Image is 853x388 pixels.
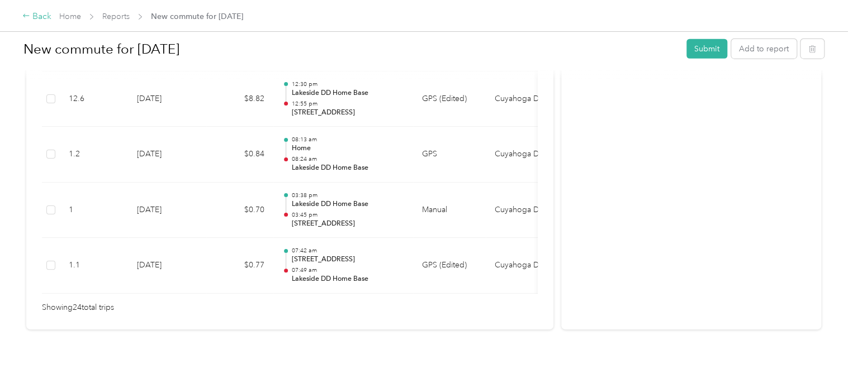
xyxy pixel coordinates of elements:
p: 08:13 am [291,136,404,143]
iframe: Everlance-gr Chat Button Frame [790,325,853,388]
td: $0.70 [206,183,273,238]
td: GPS [413,127,486,183]
p: 12:55 pm [291,100,404,108]
td: [DATE] [128,127,206,183]
td: 1 [60,183,128,238]
a: Home [59,12,81,21]
td: $0.77 [206,238,273,294]
span: Showing 24 total trips [42,301,114,314]
td: Cuyahoga DD [486,183,570,238]
p: 12:30 pm [291,80,404,88]
td: Cuyahoga DD [486,127,570,183]
td: 12.6 [60,71,128,127]
p: 07:42 am [291,247,404,255]
div: Back [22,10,51,23]
p: [STREET_ADDRESS] [291,108,404,118]
p: Lakeside DD Home Base [291,88,404,98]
td: Manual [413,183,486,238]
span: New commute for [DATE] [151,11,243,22]
button: Submit [686,39,727,59]
td: $0.84 [206,127,273,183]
p: Lakeside DD Home Base [291,163,404,173]
p: 07:49 am [291,266,404,274]
td: $8.82 [206,71,273,127]
button: Add to report [731,39,797,59]
td: 1.2 [60,127,128,183]
td: [DATE] [128,238,206,294]
td: [DATE] [128,71,206,127]
a: Reports [102,12,130,21]
p: [STREET_ADDRESS] [291,219,404,229]
h1: New commute for August 2025 [23,36,679,63]
p: Home [291,143,404,154]
td: [DATE] [128,183,206,238]
td: GPS (Edited) [413,71,486,127]
p: 08:24 am [291,155,404,163]
td: Cuyahoga DD [486,238,570,294]
td: GPS (Edited) [413,238,486,294]
p: Lakeside DD Home Base [291,274,404,284]
p: 03:45 pm [291,211,404,219]
td: 1.1 [60,238,128,294]
p: Lakeside DD Home Base [291,199,404,209]
p: [STREET_ADDRESS] [291,255,404,265]
p: 03:38 pm [291,191,404,199]
td: Cuyahoga DD [486,71,570,127]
